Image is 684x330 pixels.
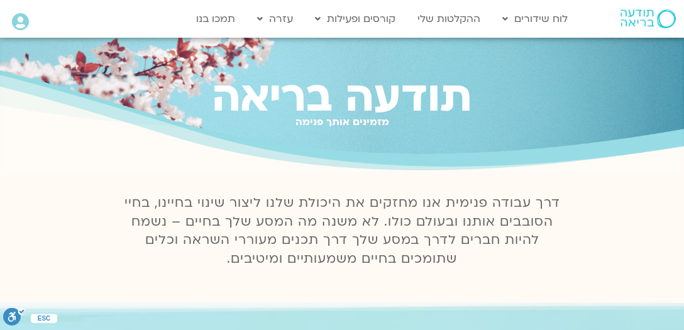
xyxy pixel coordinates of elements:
a: ההקלטות שלי [411,7,487,31]
img: תודעה בריאה [621,9,676,28]
a: לוח שידורים [496,7,574,31]
a: תמכו בנו [190,7,241,31]
p: דרך עבודה פנימית אנו מחזקים את היכולת שלנו ליצור שינוי בחיינו, בחיי הסובבים אותנו ובעולם כולו. לא... [117,194,567,269]
a: קורסים ופעילות [309,7,402,31]
a: עזרה [251,7,299,31]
